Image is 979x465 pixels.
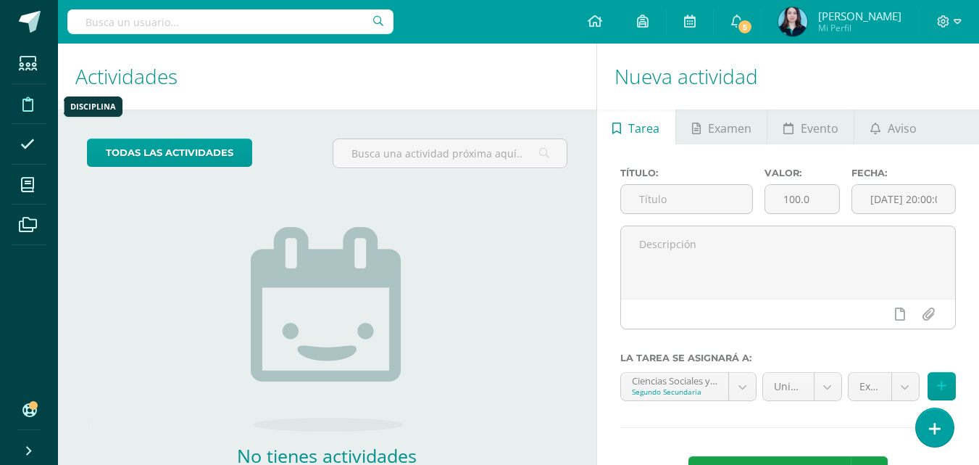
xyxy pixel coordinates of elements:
[859,373,880,400] span: Examen (30.0pts)
[632,387,717,397] div: Segundo Secundaria
[75,44,579,110] h1: Actividades
[818,9,901,23] span: [PERSON_NAME]
[851,168,956,178] label: Fecha:
[763,373,841,400] a: Unidad 3
[620,168,754,178] label: Título:
[854,110,932,144] a: Aviso
[765,168,840,178] label: Valor:
[888,111,917,146] span: Aviso
[676,110,767,144] a: Examen
[251,227,403,432] img: no_activities.png
[621,373,756,400] a: Ciencias Sociales y Formación Ciudadana 'A'Segundo Secundaria
[818,22,901,34] span: Mi Perfil
[849,373,919,400] a: Examen (30.0pts)
[70,101,116,112] div: Disciplina
[774,373,803,400] span: Unidad 3
[801,111,838,146] span: Evento
[708,111,751,146] span: Examen
[597,110,675,144] a: Tarea
[765,185,839,213] input: Puntos máximos
[628,111,659,146] span: Tarea
[778,7,807,36] img: 58a3fbeca66addd3cac8df0ed67b710d.png
[621,185,753,213] input: Título
[852,185,955,213] input: Fecha de entrega
[620,353,956,363] label: La tarea se asignará a:
[737,19,753,35] span: 5
[67,9,393,34] input: Busca un usuario...
[615,44,962,110] h1: Nueva actividad
[87,139,252,167] a: todas las Actividades
[333,139,566,168] input: Busca una actividad próxima aquí...
[767,110,854,144] a: Evento
[632,373,717,387] div: Ciencias Sociales y Formación Ciudadana 'A'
